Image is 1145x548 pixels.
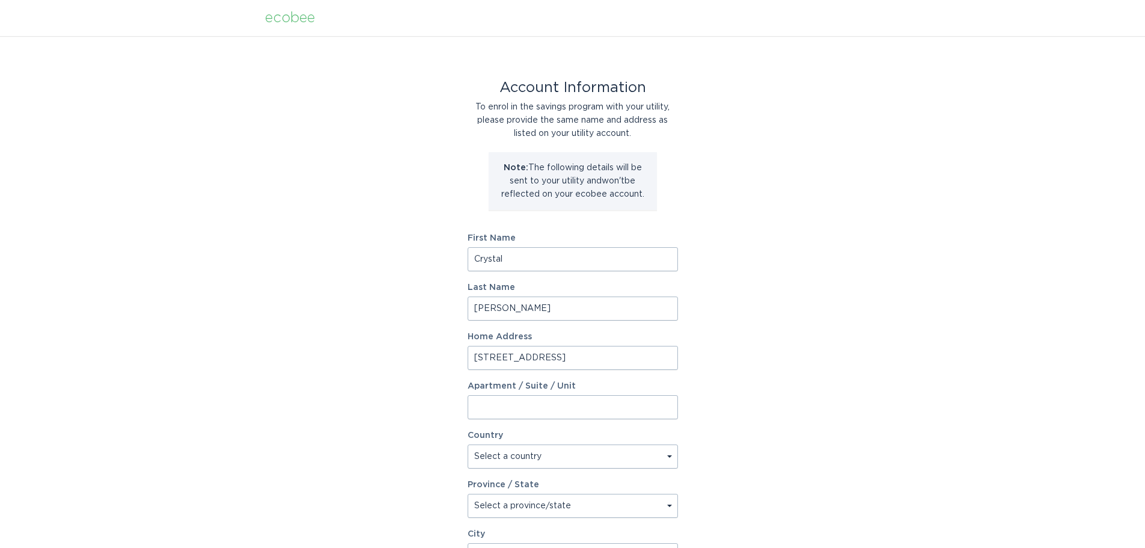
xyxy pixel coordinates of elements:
label: Home Address [468,333,678,341]
div: ecobee [265,11,315,25]
div: Account Information [468,81,678,94]
label: City [468,530,678,538]
p: The following details will be sent to your utility and won't be reflected on your ecobee account. [498,161,648,201]
label: First Name [468,234,678,242]
label: Province / State [468,481,539,489]
label: Country [468,431,503,440]
label: Last Name [468,283,678,292]
label: Apartment / Suite / Unit [468,382,678,390]
div: To enrol in the savings program with your utility, please provide the same name and address as li... [468,100,678,140]
strong: Note: [504,164,528,172]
